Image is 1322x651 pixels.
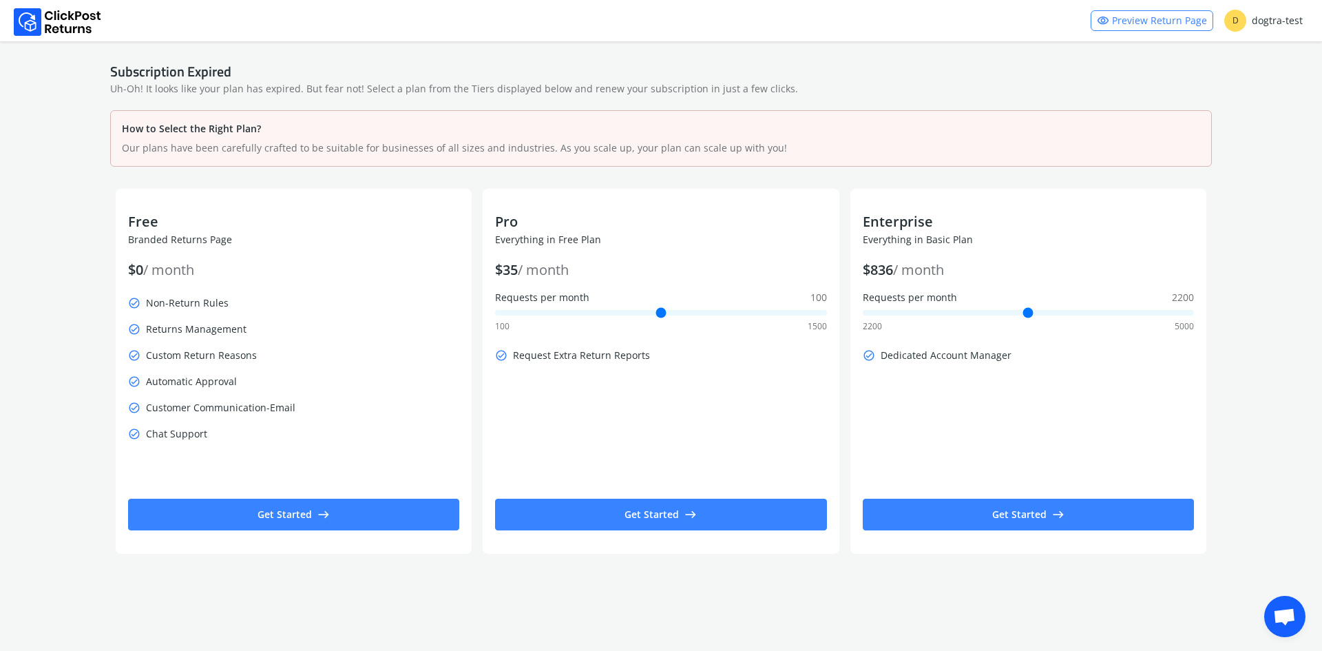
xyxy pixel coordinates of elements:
span: check_circle [128,372,140,391]
p: Customer Communication-Email [128,398,459,417]
p: Our plans have been carefully crafted to be suitable for businesses of all sizes and industries. ... [122,141,1200,155]
div: Open chat [1264,596,1305,637]
span: 2200 [1172,291,1194,304]
span: visibility [1097,11,1109,30]
span: east [317,505,330,524]
label: Requests per month [863,291,1194,304]
p: Automatic Approval [128,372,459,391]
p: Everything in Free Plan [495,233,826,247]
p: Everything in Basic Plan [863,233,1194,247]
button: Get Startedeast [128,499,459,530]
span: / month [893,260,944,279]
button: Get Startedeast [495,499,826,530]
span: 5000 [1175,321,1194,332]
h4: Subscription Expired [110,63,231,80]
span: check_circle [128,293,140,313]
span: check_circle [128,398,140,417]
p: $ 836 [863,260,1194,280]
p: Request Extra Return Reports [495,346,826,365]
span: 100 [810,291,827,304]
span: check_circle [128,320,140,339]
p: $ 35 [495,260,826,280]
span: check_circle [128,424,140,444]
span: check_circle [128,346,140,365]
span: 2200 [863,321,882,332]
div: How to Select the Right Plan? [122,122,1200,136]
a: visibilityPreview Return Page [1091,10,1213,31]
p: Enterprise [863,212,1194,231]
button: Get Startedeast [863,499,1194,530]
p: Dedicated Account Manager [863,346,1194,365]
span: check_circle [495,346,507,365]
span: east [684,505,697,524]
p: Pro [495,212,826,231]
img: Logo [14,8,101,36]
label: Requests per month [495,291,826,304]
span: / month [518,260,569,279]
p: $ 0 [128,260,459,280]
div: dogtra-test [1224,10,1303,32]
span: 1500 [808,321,827,332]
p: Free [128,212,459,231]
p: Custom Return Reasons [128,346,459,365]
span: Uh-Oh! It looks like your plan has expired. But fear not! Select a plan from the Tiers displayed ... [110,82,798,95]
span: / month [143,260,194,279]
p: Chat Support [128,424,459,444]
p: Branded Returns Page [128,233,459,247]
p: Non-Return Rules [128,293,459,313]
p: Returns Management [128,320,459,339]
span: east [1052,505,1064,524]
span: D [1224,10,1246,32]
span: check_circle [863,346,875,365]
span: 100 [495,321,510,332]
